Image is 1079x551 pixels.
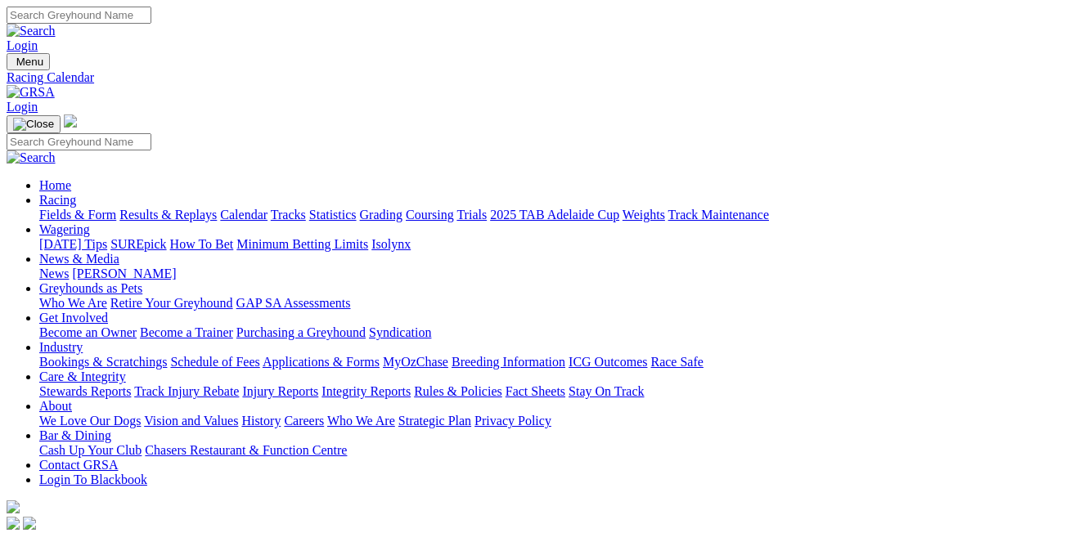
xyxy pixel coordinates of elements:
[263,355,380,369] a: Applications & Forms
[39,267,69,280] a: News
[321,384,411,398] a: Integrity Reports
[474,414,551,428] a: Privacy Policy
[39,296,1072,311] div: Greyhounds as Pets
[64,114,77,128] img: logo-grsa-white.png
[39,325,137,339] a: Become an Owner
[7,85,55,100] img: GRSA
[490,208,619,222] a: 2025 TAB Adelaide Cup
[327,414,395,428] a: Who We Are
[39,311,108,325] a: Get Involved
[39,384,131,398] a: Stewards Reports
[7,7,151,24] input: Search
[110,296,233,310] a: Retire Your Greyhound
[7,38,38,52] a: Login
[39,325,1072,340] div: Get Involved
[39,296,107,310] a: Who We Are
[406,208,454,222] a: Coursing
[7,517,20,530] img: facebook.svg
[39,178,71,192] a: Home
[7,70,1072,85] a: Racing Calendar
[134,384,239,398] a: Track Injury Rebate
[39,281,142,295] a: Greyhounds as Pets
[569,355,647,369] a: ICG Outcomes
[241,414,281,428] a: History
[569,384,644,398] a: Stay On Track
[39,222,90,236] a: Wagering
[506,384,565,398] a: Fact Sheets
[119,208,217,222] a: Results & Replays
[16,56,43,68] span: Menu
[39,267,1072,281] div: News & Media
[360,208,402,222] a: Grading
[7,100,38,114] a: Login
[7,500,20,513] img: logo-grsa-white.png
[145,443,347,457] a: Chasers Restaurant & Function Centre
[170,237,234,251] a: How To Bet
[72,267,176,280] a: [PERSON_NAME]
[452,355,565,369] a: Breeding Information
[170,355,259,369] a: Schedule of Fees
[414,384,502,398] a: Rules & Policies
[371,237,411,251] a: Isolynx
[140,325,233,339] a: Become a Trainer
[220,208,268,222] a: Calendar
[39,193,76,207] a: Racing
[39,252,119,266] a: News & Media
[236,325,366,339] a: Purchasing a Greyhound
[39,384,1072,399] div: Care & Integrity
[668,208,769,222] a: Track Maintenance
[236,237,368,251] a: Minimum Betting Limits
[13,118,54,131] img: Close
[23,517,36,530] img: twitter.svg
[271,208,306,222] a: Tracks
[7,53,50,70] button: Toggle navigation
[284,414,324,428] a: Careers
[369,325,431,339] a: Syndication
[383,355,448,369] a: MyOzChase
[39,208,1072,222] div: Racing
[39,355,167,369] a: Bookings & Scratchings
[39,443,1072,458] div: Bar & Dining
[39,340,83,354] a: Industry
[236,296,351,310] a: GAP SA Assessments
[7,150,56,165] img: Search
[39,355,1072,370] div: Industry
[39,428,111,442] a: Bar & Dining
[309,208,357,222] a: Statistics
[7,24,56,38] img: Search
[398,414,471,428] a: Strategic Plan
[39,473,147,486] a: Login To Blackbook
[39,399,72,413] a: About
[7,115,61,133] button: Toggle navigation
[39,208,116,222] a: Fields & Form
[39,414,141,428] a: We Love Our Dogs
[7,133,151,150] input: Search
[39,237,107,251] a: [DATE] Tips
[39,370,126,383] a: Care & Integrity
[110,237,166,251] a: SUREpick
[650,355,703,369] a: Race Safe
[242,384,318,398] a: Injury Reports
[39,458,118,472] a: Contact GRSA
[39,237,1072,252] div: Wagering
[456,208,487,222] a: Trials
[39,443,142,457] a: Cash Up Your Club
[623,208,665,222] a: Weights
[144,414,238,428] a: Vision and Values
[39,414,1072,428] div: About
